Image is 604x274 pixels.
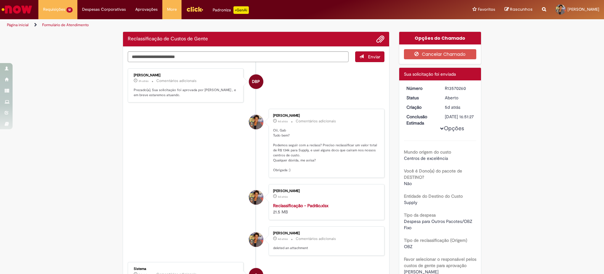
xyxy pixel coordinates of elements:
div: 21.5 MB [273,202,378,215]
b: Mundo origem do custo [404,149,451,155]
a: Formulário de Atendimento [42,22,89,27]
div: [PERSON_NAME] [273,114,378,118]
time: 26/09/2025 16:33:46 [278,120,288,123]
span: OBZ [404,244,412,249]
h2: Reclassificação de Custos de Gente Histórico de tíquete [128,36,208,42]
small: Comentários adicionais [156,78,197,84]
button: Adicionar anexos [376,35,384,43]
b: Entidade do Destino do Custo [404,193,463,199]
div: Aberto [445,95,474,101]
dt: Status [402,95,440,101]
b: Tipo da despesa [404,212,436,218]
button: Cancelar Chamado [404,49,477,59]
p: Prezado(a), Sua solicitação foi aprovada por [PERSON_NAME] , e em breve estaremos atuando. [134,88,238,97]
span: [PERSON_NAME] [568,7,599,12]
div: Padroniza [213,6,249,14]
span: 4d atrás [278,237,288,241]
div: [DATE] 16:51:27 [445,114,474,120]
time: 30/09/2025 09:51:27 [138,79,148,83]
span: 4d atrás [278,120,288,123]
div: Carlene Rodrigues Dos Santos [249,190,263,205]
div: [PERSON_NAME] [273,231,378,235]
dt: Conclusão Estimada [402,114,440,126]
span: Despesas Corporativas [82,6,126,13]
img: click_logo_yellow_360x200.png [186,4,203,14]
span: More [167,6,177,13]
dt: Criação [402,104,440,110]
b: Você é Dono(a) do pacote de DESTINO? [404,168,462,180]
a: Rascunhos [505,7,533,13]
span: 4d atrás [278,195,288,199]
span: 5d atrás [445,104,460,110]
div: 26/09/2025 11:51:35 [445,104,474,110]
dt: Número [402,85,440,91]
p: Oii, Gab Tudo bem? Podemos seguir com a reclass? Preciso reclassificar um valor total de R$ 134k ... [273,128,378,172]
span: Centros de excelência [404,155,448,161]
span: Favoritos [478,6,495,13]
span: Rascunhos [510,6,533,12]
div: Sistema [134,267,238,271]
span: 3h atrás [138,79,148,83]
button: Enviar [355,51,384,62]
div: [PERSON_NAME] [273,189,378,193]
div: Carlene Rodrigues Dos Santos [249,115,263,129]
span: Enviar [368,54,380,60]
textarea: Digite sua mensagem aqui... [128,51,349,62]
time: 26/09/2025 16:33:12 [278,195,288,199]
div: Opções do Chamado [399,32,481,44]
img: ServiceNow [1,3,33,16]
small: Comentários adicionais [296,119,336,124]
ul: Trilhas de página [5,19,398,31]
div: Carlene Rodrigues Dos Santos [249,232,263,247]
b: Favor selecionar o responsável pelos custos de gente para aprovação [404,256,476,268]
div: Daniela Bento Pereira Da Cunha [249,74,263,89]
time: 26/09/2025 11:51:35 [445,104,460,110]
span: Sua solicitação foi enviada [404,71,456,77]
b: Tipo de reclassificação (Origem) [404,237,467,243]
time: 26/09/2025 16:32:28 [278,237,288,241]
span: Aprovações [135,6,158,13]
a: Página inicial [7,22,29,27]
span: Despesa para Outros Pacotes/OBZ Fixo [404,219,473,230]
span: DBP [252,74,260,89]
span: Requisições [43,6,65,13]
p: deleted an attachment [273,246,378,251]
p: +GenAi [233,6,249,14]
span: 12 [66,7,73,13]
small: Comentários adicionais [296,236,336,242]
a: Reclassificação - Padrão.xlsx [273,203,328,208]
span: Não [404,181,412,186]
span: Supply [404,200,417,205]
div: R13570260 [445,85,474,91]
div: [PERSON_NAME] [134,73,238,77]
